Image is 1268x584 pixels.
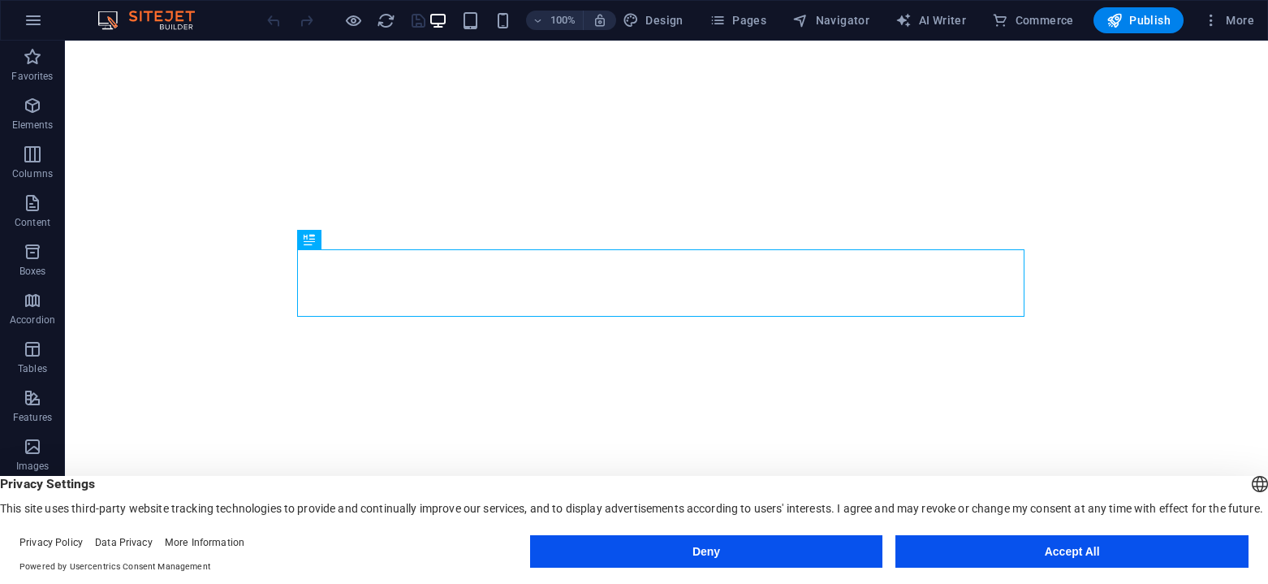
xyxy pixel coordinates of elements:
[709,12,766,28] span: Pages
[16,460,50,473] p: Images
[792,12,869,28] span: Navigator
[377,11,395,30] i: Reload page
[93,11,215,30] img: Editor Logo
[11,70,53,83] p: Favorites
[895,12,966,28] span: AI Writer
[377,11,396,30] button: reload
[616,7,690,33] button: Design
[13,411,52,424] p: Features
[19,265,46,278] p: Boxes
[986,7,1080,33] button: Commerce
[550,11,576,30] h6: 100%
[12,167,53,180] p: Columns
[616,7,690,33] div: Design (Ctrl+Alt+Y)
[15,216,50,229] p: Content
[10,314,55,327] p: Accordion
[1197,7,1261,33] button: More
[1093,7,1184,33] button: Publish
[623,12,684,28] span: Design
[889,7,973,33] button: AI Writer
[593,13,607,28] i: On resize automatically adjust zoom level to fit chosen device.
[12,119,54,132] p: Elements
[1106,12,1171,28] span: Publish
[18,362,47,375] p: Tables
[1203,12,1254,28] span: More
[344,11,364,30] button: Click here to leave preview mode and continue editing
[786,7,876,33] button: Navigator
[992,12,1074,28] span: Commerce
[526,11,584,30] button: 100%
[703,7,773,33] button: Pages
